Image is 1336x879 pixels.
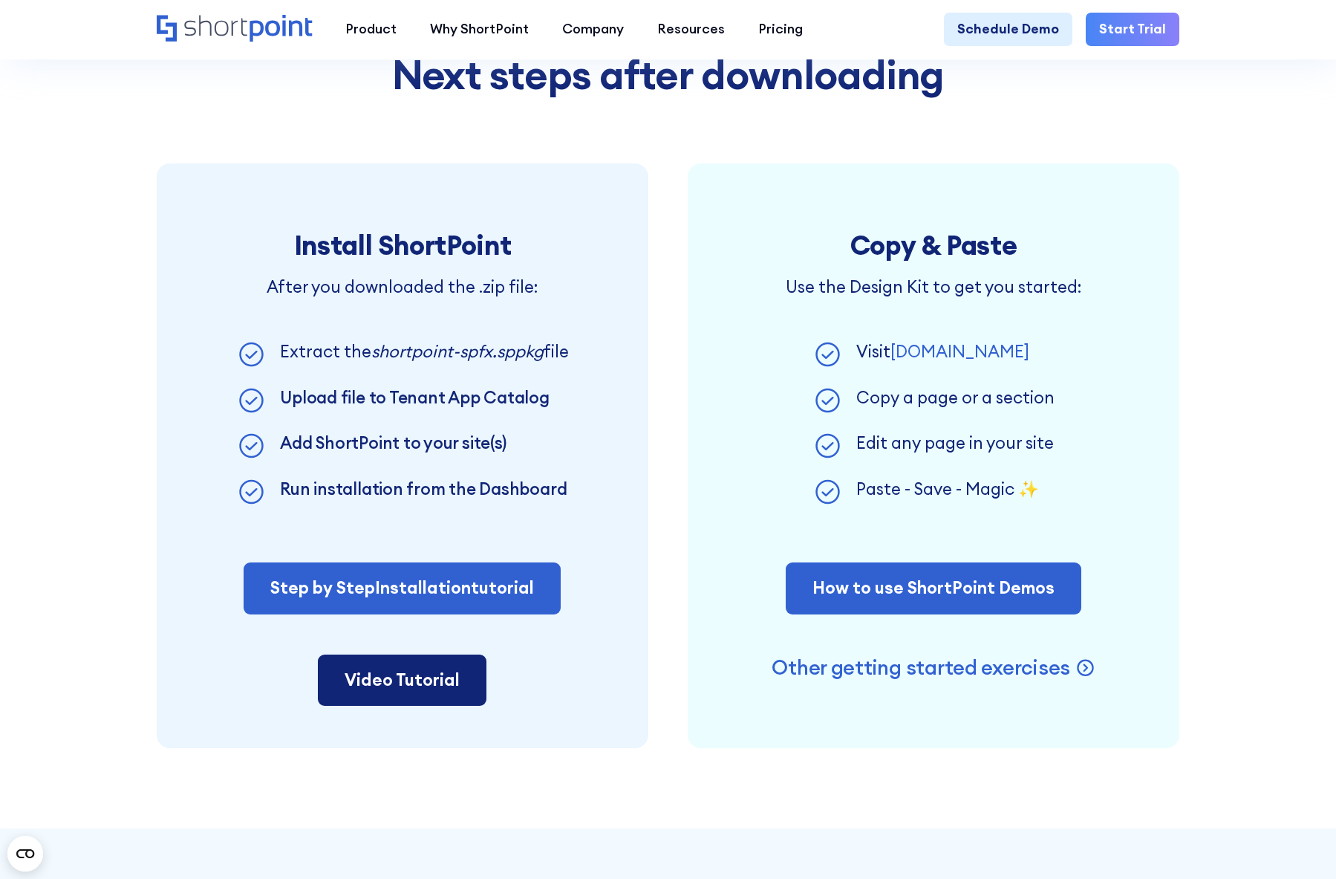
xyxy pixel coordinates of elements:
p: Visit [856,340,1029,365]
a: Resources [641,13,742,46]
p: Copy a page or a section [856,386,1055,411]
a: Home [157,15,312,44]
a: Step by StepInstallationtutorial [244,562,561,614]
button: Open CMP widget [7,836,43,872]
a: [DOMAIN_NAME] [890,341,1029,362]
a: Run installation from the Dashboard [280,479,567,499]
h3: Copy & Paste [737,230,1130,262]
div: Resources [657,19,725,39]
span: Installation [375,577,471,598]
div: Company [562,19,624,39]
a: Add ShortPoint to your site(s) [280,432,506,453]
div: Product [345,19,397,39]
a: Schedule Demo [944,13,1072,46]
a: Upload file to Tenant App Catalog [280,387,550,408]
a: How to use ShortPoint Demos [786,562,1081,614]
div: Pricing [758,19,803,39]
a: Pricing [742,13,820,46]
a: Why ShortPoint [414,13,546,46]
p: Extract the file [280,340,569,365]
p: Edit any page in your site [856,431,1054,456]
div: Why ShortPoint [430,19,529,39]
p: Paste - Save - Magic ✨ [856,477,1039,502]
p: Use the Design Kit to get you started: [737,275,1130,300]
h3: Install ShortPoint [244,230,561,262]
p: After you downloaded the .zip file: [244,275,561,300]
a: Video Tutorial [318,655,486,707]
a: Other getting started exercises [772,655,1095,681]
a: Company [546,13,641,46]
em: shortpoint-spfx.sppkg [371,341,544,362]
p: Other getting started exercises [772,655,1070,681]
a: Product [329,13,414,46]
a: Start Trial [1086,13,1179,46]
iframe: Chat Widget [1069,707,1336,879]
h2: Next steps after downloading [157,53,1179,97]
